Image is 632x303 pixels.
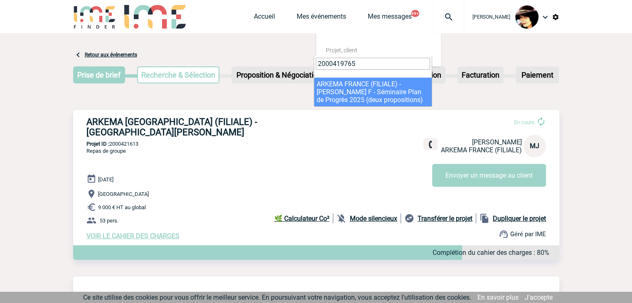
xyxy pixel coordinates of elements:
[274,215,330,222] b: 🌿 Calculateur Co²
[499,229,509,239] img: support.png
[86,232,180,240] a: VOIR LE CAHIER DES CHARGES
[98,191,149,197] span: [GEOGRAPHIC_DATA]
[100,217,118,224] span: 53 pers.
[368,12,412,24] a: Mes messages
[515,5,539,29] img: 101023-0.jpg
[86,148,126,154] span: Repas de groupe
[98,176,113,183] span: [DATE]
[514,119,534,125] span: En cours
[326,47,357,54] span: Projet, client
[472,138,522,146] span: [PERSON_NAME]
[74,67,125,83] p: Prise de brief
[314,78,432,106] li: ARKEMA FRANCE (FILIALE) - [PERSON_NAME] F - Séminaire Plan de Progrès 2025 (deux propositions)
[432,164,546,187] button: Envoyer un message au client
[350,215,397,222] b: Mode silencieux
[477,293,519,301] a: En savoir plus
[232,67,326,83] p: Proposition & Négociation
[86,141,109,147] b: Projet ID :
[510,230,546,238] span: Géré par IME
[297,12,346,24] a: Mes événements
[458,67,503,83] p: Facturation
[274,213,333,223] a: 🌿 Calculateur Co²
[525,293,553,301] a: J'accepte
[254,12,275,24] a: Accueil
[516,67,558,83] p: Paiement
[418,215,472,222] b: Transférer le projet
[411,10,419,17] button: 99+
[530,142,539,150] span: MJ
[427,141,434,148] img: fixe.png
[85,52,137,58] a: Retour aux événements
[86,117,336,137] h3: ARKEMA [GEOGRAPHIC_DATA] (FILIALE) - [GEOGRAPHIC_DATA][PERSON_NAME]
[73,5,116,29] img: IME-Finder
[83,293,471,301] span: Ce site utilise des cookies pour vous offrir le meilleur service. En poursuivant votre navigation...
[98,204,146,210] span: 9 000 € HT au global
[441,146,522,154] span: ARKEMA FRANCE (FILIALE)
[73,141,559,147] p: 2000421613
[493,215,546,222] b: Dupliquer le projet
[472,14,510,20] span: [PERSON_NAME]
[138,67,219,83] p: Recherche & Sélection
[480,213,489,223] img: file_copy-black-24dp.png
